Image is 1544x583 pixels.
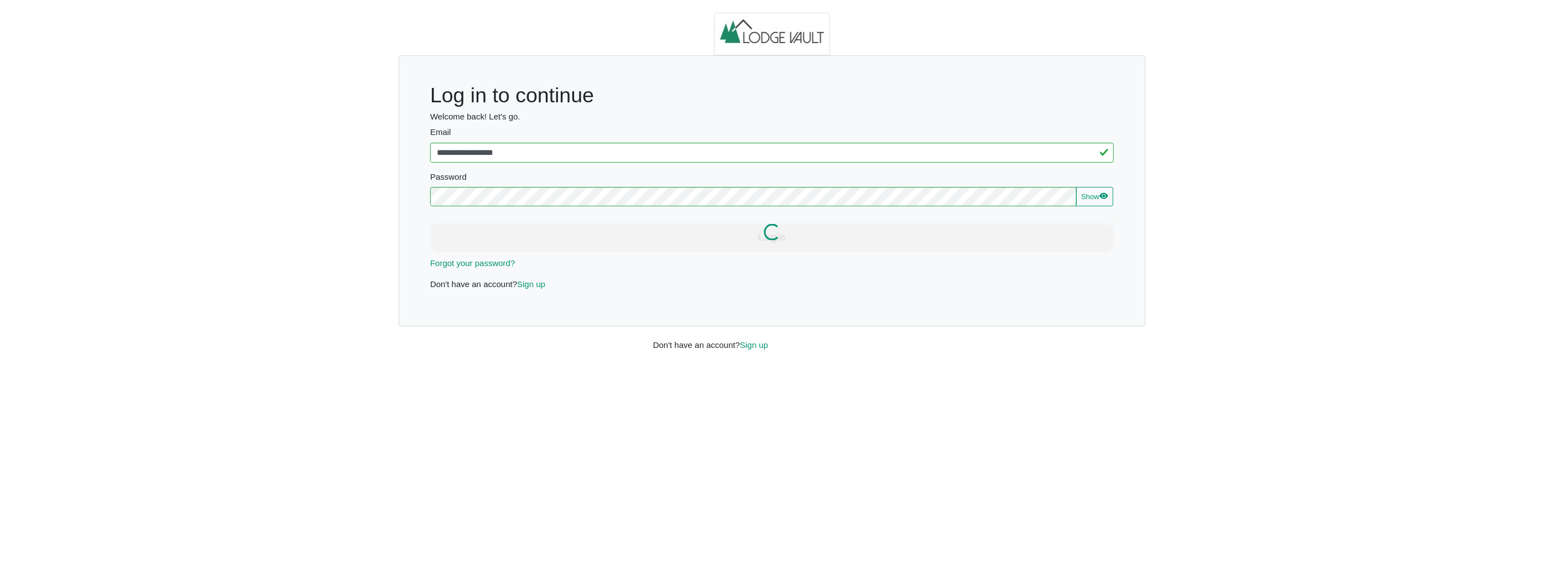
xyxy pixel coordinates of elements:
button: Showeye fill [1076,187,1113,207]
div: Don't have an account? [645,326,900,351]
h6: Welcome back! Let's go. [430,112,1114,122]
legend: Password [430,171,1114,187]
label: Email [430,126,1114,139]
svg: eye fill [1099,191,1108,200]
a: Sign up [517,279,545,289]
h1: Log in to continue [430,83,1114,108]
p: Don't have an account? [430,278,1114,291]
a: Forgot your password? [430,258,515,268]
img: logo.2b93711c.jpg [714,13,830,56]
a: Sign up [740,340,768,350]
